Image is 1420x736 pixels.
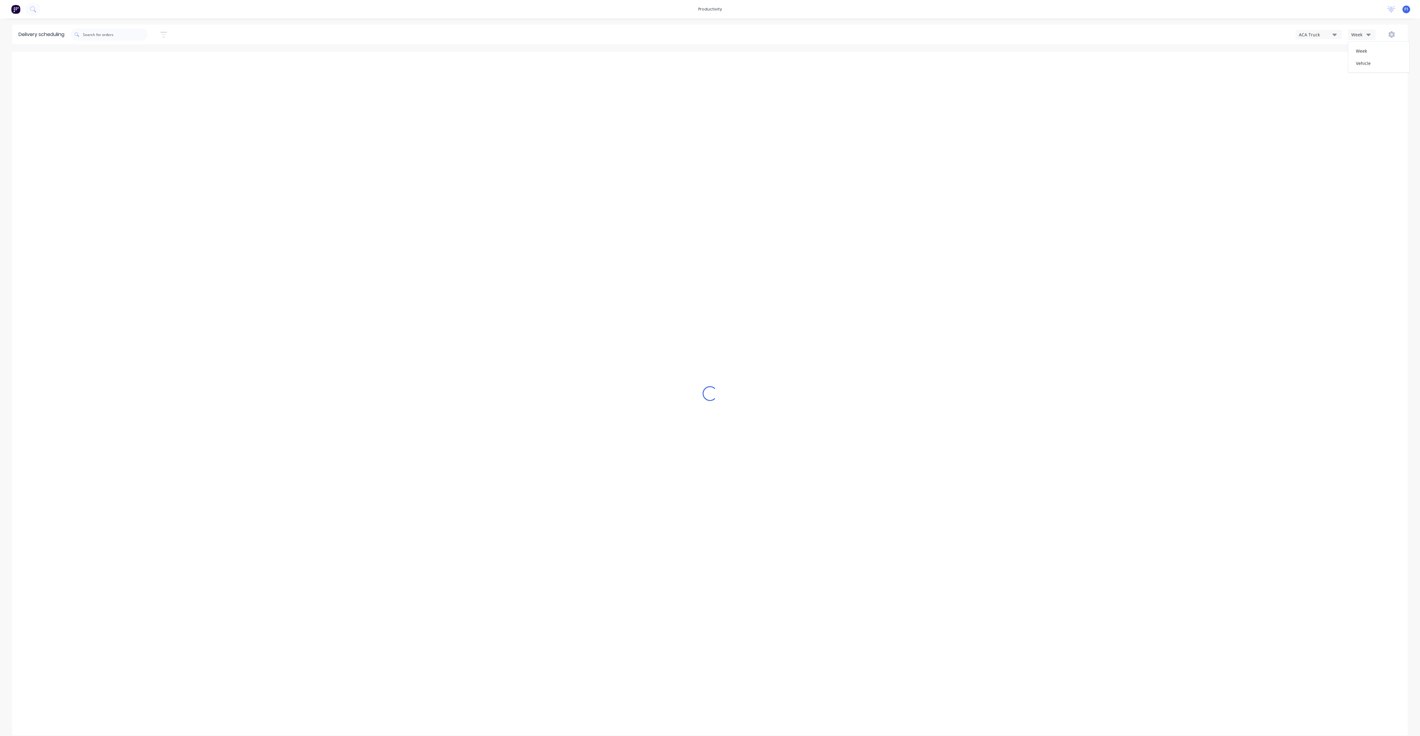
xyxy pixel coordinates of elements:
[1296,30,1342,39] button: ACA Truck
[83,28,148,41] input: Search for orders
[695,5,725,14] div: productivity
[1348,29,1376,40] button: Week
[1404,6,1408,12] span: F1
[1348,45,1409,57] div: Week
[1351,31,1369,38] div: Week
[12,25,71,44] div: Delivery scheduling
[1348,57,1409,69] div: Vehicle
[11,5,20,14] img: Factory
[1299,31,1332,38] div: ACA Truck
